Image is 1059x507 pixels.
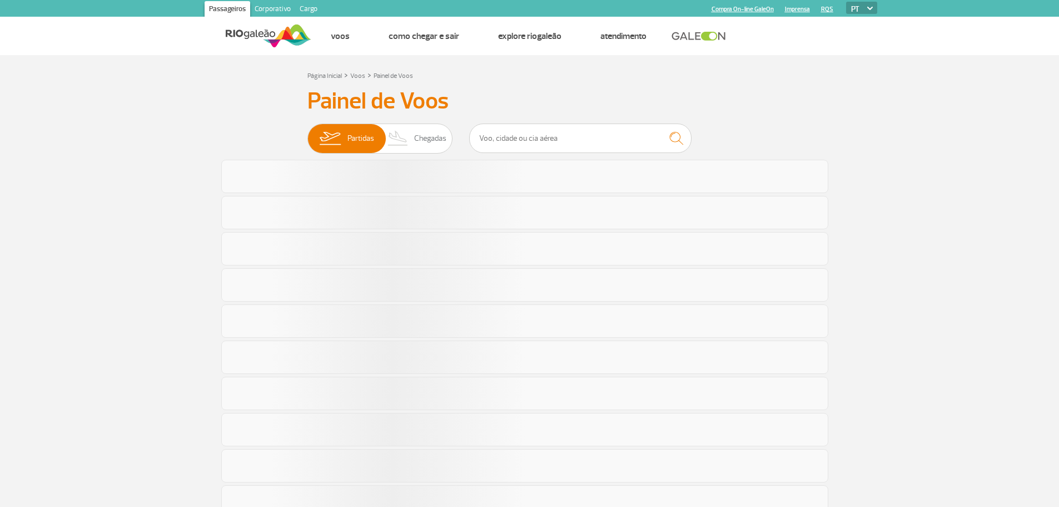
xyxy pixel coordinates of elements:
a: Voos [331,31,350,42]
a: RQS [821,6,833,13]
a: > [344,68,348,81]
h3: Painel de Voos [307,87,752,115]
a: Explore RIOgaleão [498,31,561,42]
a: > [367,68,371,81]
span: Chegadas [414,124,446,153]
img: slider-embarque [312,124,347,153]
a: Página Inicial [307,72,342,80]
input: Voo, cidade ou cia aérea [469,124,692,153]
a: Passageiros [205,1,250,19]
img: slider-desembarque [382,124,415,153]
a: Atendimento [600,31,647,42]
a: Imprensa [785,6,810,13]
span: Partidas [347,124,374,153]
a: Cargo [295,1,322,19]
a: Como chegar e sair [389,31,459,42]
a: Painel de Voos [374,72,413,80]
a: Voos [350,72,365,80]
a: Compra On-line GaleOn [712,6,774,13]
a: Corporativo [250,1,295,19]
